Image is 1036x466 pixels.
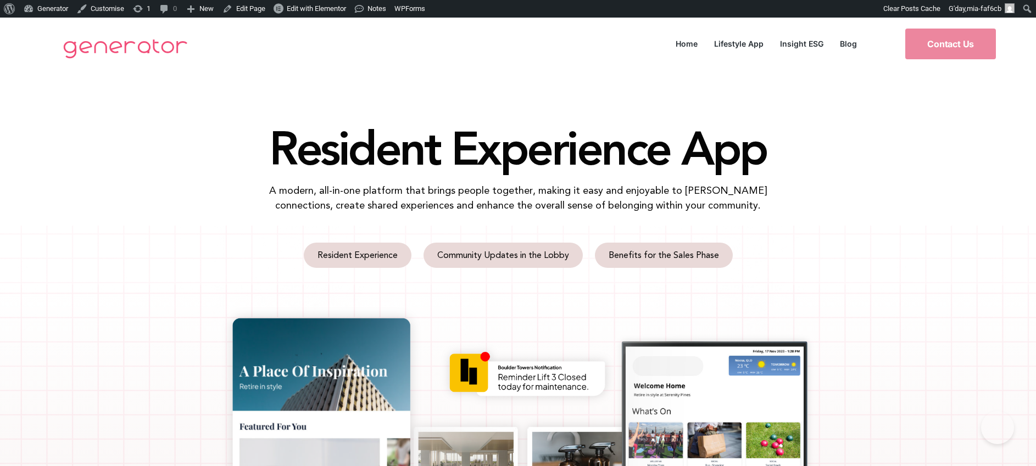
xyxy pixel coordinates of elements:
span: Edit with Elementor [287,4,346,13]
span: mia-faf6cb [967,4,1001,13]
span: Community Updates in the Lobby [437,251,569,260]
span: Contact Us [927,40,974,48]
span: Benefits for the Sales Phase [609,251,719,260]
a: Community Updates in the Lobby [424,243,583,268]
h1: Resident Experience App [205,125,831,172]
a: Lifestyle App [706,36,772,51]
span: Resident Experience [318,251,398,260]
a: Home [667,36,706,51]
a: Blog [832,36,865,51]
p: A modern, all-in-one platform that brings people together, making it easy and enjoyable to [PERSO... [252,183,784,212]
a: Resident Experience [304,243,411,268]
a: Contact Us [905,29,996,59]
nav: Menu [667,36,865,51]
iframe: Toggle Customer Support [981,411,1014,444]
a: Benefits for the Sales Phase [595,243,733,268]
a: Insight ESG [772,36,832,51]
